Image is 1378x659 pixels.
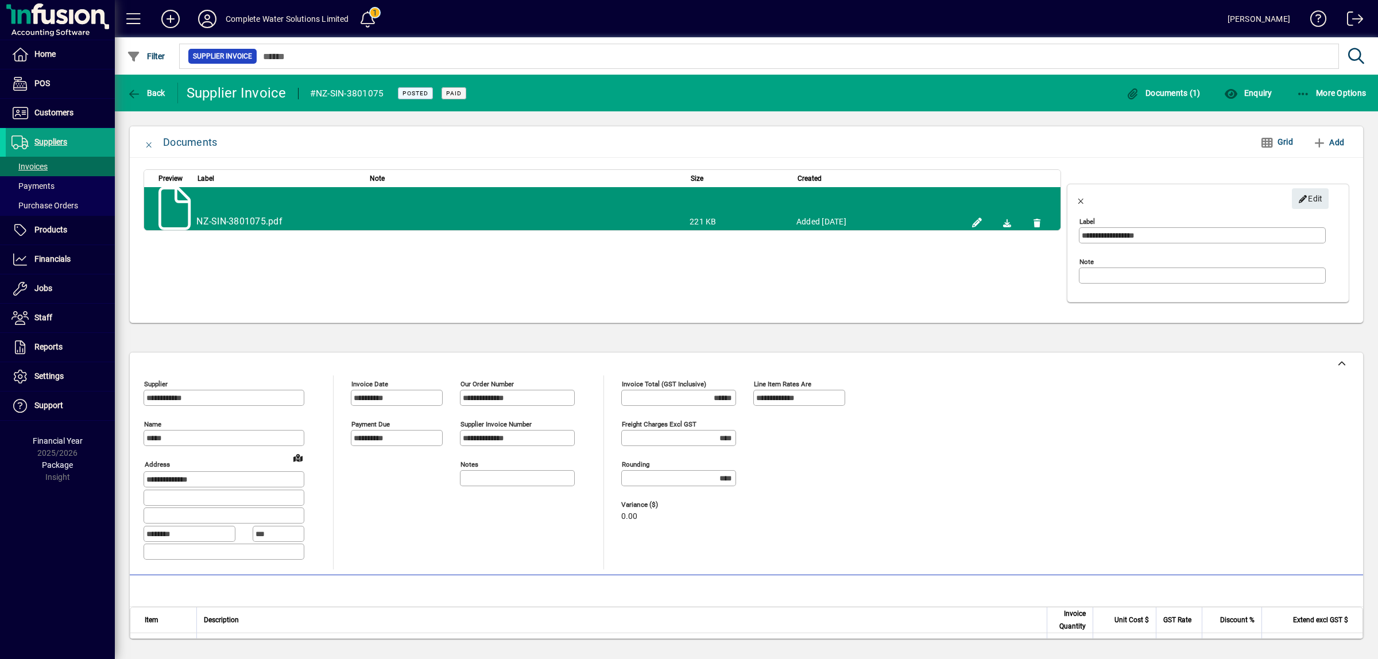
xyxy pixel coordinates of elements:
span: Payments [11,181,55,191]
span: Back [127,88,165,98]
mat-label: Notes [460,460,478,468]
a: Financials [6,245,115,274]
span: Paid [446,90,462,97]
span: Financials [34,254,71,263]
mat-label: Invoice date [351,380,388,388]
a: Support [6,391,115,420]
a: Staff [6,304,115,332]
span: Documents (1) [1126,88,1201,98]
button: More Options [1294,83,1369,103]
a: Payments [6,176,115,196]
button: Remove [1028,213,1046,231]
span: Purchase Orders [11,201,78,210]
button: Add [152,9,189,29]
button: Add [1308,132,1349,153]
span: Label [198,172,214,185]
span: 0.00 [621,512,637,521]
span: POS [34,79,50,88]
a: Customers [6,99,115,127]
span: Invoices [11,162,48,171]
span: Customers [34,108,73,117]
mat-label: Rounding [622,460,649,468]
span: Unit Cost $ [1114,614,1149,626]
span: Staff [34,313,52,322]
a: Logout [1338,2,1364,40]
span: Description [204,614,239,626]
app-page-header-button: Close [136,129,163,156]
td: 409.0200 [1093,633,1156,656]
button: Filter [124,46,168,67]
a: Products [6,216,115,245]
span: Edit [1298,189,1323,208]
div: Documents [163,133,217,152]
mat-label: Label [1079,218,1095,226]
a: Reports [6,333,115,362]
span: Filter [127,52,165,61]
span: Created [798,172,822,185]
span: Home [34,49,56,59]
span: Variance ($) [621,501,690,509]
span: Support [34,401,63,410]
span: Invoice Quantity [1054,607,1086,633]
span: More Options [1296,88,1367,98]
a: POS [6,69,115,98]
mat-label: Invoice Total (GST inclusive) [622,380,706,388]
span: Add [1313,133,1344,152]
span: Preview [158,172,183,185]
a: Invoices [6,157,115,176]
div: Supplier Invoice [187,84,287,102]
button: Documents (1) [1123,83,1203,103]
span: Posted [402,90,428,97]
td: 1.0000 [1047,633,1093,656]
button: Grid [1251,132,1302,153]
mat-label: Freight charges excl GST [622,420,696,428]
div: [PERSON_NAME] [1228,10,1290,28]
span: Enquiry [1224,88,1272,98]
mat-label: Supplier invoice number [460,420,532,428]
mat-label: Name [144,420,161,428]
mat-label: Our order number [460,380,514,388]
span: Size [691,172,703,185]
span: Package [42,460,73,470]
td: 15.000% [1156,633,1202,656]
mat-label: Payment due [351,420,390,428]
a: Download [998,213,1016,231]
span: Supplier Invoice [193,51,252,62]
div: 221 KB [690,216,785,227]
span: Jobs [34,284,52,293]
button: Profile [189,9,226,29]
span: Financial Year [33,436,83,445]
span: Extend excl GST $ [1293,614,1348,626]
a: Home [6,40,115,69]
mat-label: Line item rates are [754,380,811,388]
a: Jobs [6,274,115,303]
a: Knowledge Base [1302,2,1327,40]
td: 409.02 [1261,633,1362,656]
div: #NZ-SIN-3801075 [310,84,384,103]
span: Settings [34,371,64,381]
button: Enquiry [1221,83,1275,103]
td: 0.00 [1202,633,1261,656]
mat-label: Supplier [144,380,168,388]
div: Complete Water Solutions Limited [226,10,349,28]
a: View on map [289,448,307,467]
span: Products [34,225,67,234]
button: Edit [968,213,986,231]
span: Grid [1260,133,1293,152]
button: Edit [1292,188,1329,209]
a: Settings [6,362,115,391]
span: GST Rate [1163,614,1191,626]
span: Note [370,172,385,185]
span: Suppliers [34,137,67,146]
mat-label: Note [1079,258,1094,266]
span: Item [145,614,158,626]
span: Discount % [1220,614,1255,626]
app-page-header-button: Back [115,83,178,103]
span: Reports [34,342,63,351]
button: Back [124,83,168,103]
button: Close [1067,185,1095,212]
a: Purchase Orders [6,196,115,215]
div: Added [DATE] [796,216,957,227]
a: NZ-SIN-3801075.pdf [196,216,282,227]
